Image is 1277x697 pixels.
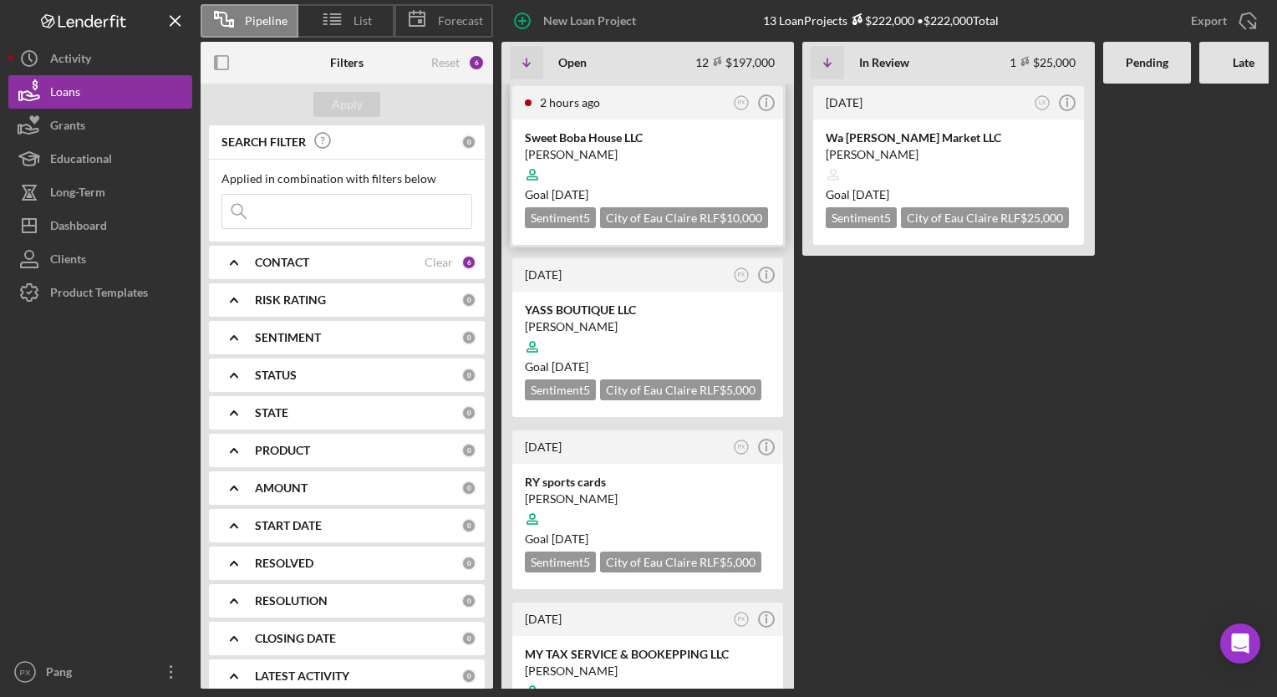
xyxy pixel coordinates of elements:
[510,256,786,420] a: [DATE]PXYASS BOUTIQUE LLC[PERSON_NAME]Goal [DATE]Sentiment5City of Eau Claire RLF$5,000
[8,176,192,209] button: Long-Term
[852,187,889,201] time: 08/29/2025
[525,359,588,374] span: Goal
[8,142,192,176] button: Educational
[1126,56,1168,69] b: Pending
[730,92,753,114] button: PX
[525,318,771,335] div: [PERSON_NAME]
[255,444,310,457] b: PRODUCT
[525,552,596,572] div: Sentiment 5
[461,255,476,270] div: 6
[525,663,771,679] div: [PERSON_NAME]
[461,368,476,383] div: 0
[600,379,761,400] div: City of Eau Claire RLF $5,000
[763,13,999,28] div: 13 Loan Projects • $222,000 Total
[738,99,745,105] text: PX
[8,276,192,309] button: Product Templates
[8,655,192,689] button: PXPang [PERSON_NAME]
[525,267,562,282] time: 2025-08-12 23:45
[354,14,372,28] span: List
[255,557,313,570] b: RESOLVED
[1220,623,1260,664] div: Open Intercom Messenger
[255,293,326,307] b: RISK RATING
[20,668,31,677] text: PX
[552,187,588,201] time: 09/06/2025
[525,491,771,507] div: [PERSON_NAME]
[425,256,453,269] div: Clear
[461,518,476,533] div: 0
[600,552,761,572] div: City of Eau Claire RLF $5,000
[525,146,771,163] div: [PERSON_NAME]
[859,56,909,69] b: In Review
[8,42,192,75] button: Activity
[8,109,192,142] a: Grants
[811,84,1086,247] a: [DATE]LXWa [PERSON_NAME] Market LLC[PERSON_NAME]Goal [DATE]Sentiment5City of Eau Claire RLF$25,000
[438,14,483,28] span: Forecast
[510,84,786,247] a: 2 hours agoPXSweet Boba House LLC[PERSON_NAME]Goal [DATE]Sentiment5City of Eau Claire RLF$10,000
[461,481,476,496] div: 0
[510,428,786,592] a: [DATE]PXRY sports cards[PERSON_NAME]Goal [DATE]Sentiment5City of Eau Claire RLF$5,000
[461,293,476,308] div: 0
[558,56,587,69] b: Open
[1039,99,1046,105] text: LX
[1233,56,1254,69] b: Late
[50,75,80,113] div: Loans
[332,92,363,117] div: Apply
[600,207,768,228] div: City of Eau Claire RLF $10,000
[1031,92,1054,114] button: LX
[901,207,1069,228] div: City of Eau Claire RLF $25,000
[525,532,588,546] span: Goal
[730,608,753,631] button: PX
[525,379,596,400] div: Sentiment 5
[738,444,745,450] text: PX
[431,56,460,69] div: Reset
[255,406,288,420] b: STATE
[461,593,476,608] div: 0
[826,130,1071,146] div: Wa [PERSON_NAME] Market LLC
[730,436,753,459] button: PX
[1174,4,1269,38] button: Export
[525,440,562,454] time: 2025-08-12 19:02
[525,646,771,663] div: MY TAX SERVICE & BOOKEPPING LLC
[50,42,91,79] div: Activity
[501,4,653,38] button: New Loan Project
[826,207,897,228] div: Sentiment 5
[255,256,309,269] b: CONTACT
[738,272,745,277] text: PX
[525,474,771,491] div: RY sports cards
[50,176,105,213] div: Long-Term
[525,130,771,146] div: Sweet Boba House LLC
[255,632,336,645] b: CLOSING DATE
[221,172,472,186] div: Applied in combination with filters below
[826,187,889,201] span: Goal
[738,616,745,622] text: PX
[847,13,914,28] div: $222,000
[255,519,322,532] b: START DATE
[461,330,476,345] div: 0
[468,54,485,71] div: 6
[255,369,297,382] b: STATUS
[461,405,476,420] div: 0
[50,209,107,247] div: Dashboard
[221,135,306,149] b: SEARCH FILTER
[552,359,588,374] time: 08/21/2025
[826,146,1071,163] div: [PERSON_NAME]
[543,4,636,38] div: New Loan Project
[50,242,86,280] div: Clients
[1191,4,1227,38] div: Export
[330,56,364,69] b: Filters
[8,75,192,109] button: Loans
[540,95,600,109] time: 2025-08-19 14:11
[313,92,380,117] button: Apply
[525,302,771,318] div: YASS BOUTIQUE LLC
[50,109,85,146] div: Grants
[730,264,753,287] button: PX
[552,532,588,546] time: 08/09/2025
[255,594,328,608] b: RESOLUTION
[255,331,321,344] b: SENTIMENT
[461,443,476,458] div: 0
[8,242,192,276] a: Clients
